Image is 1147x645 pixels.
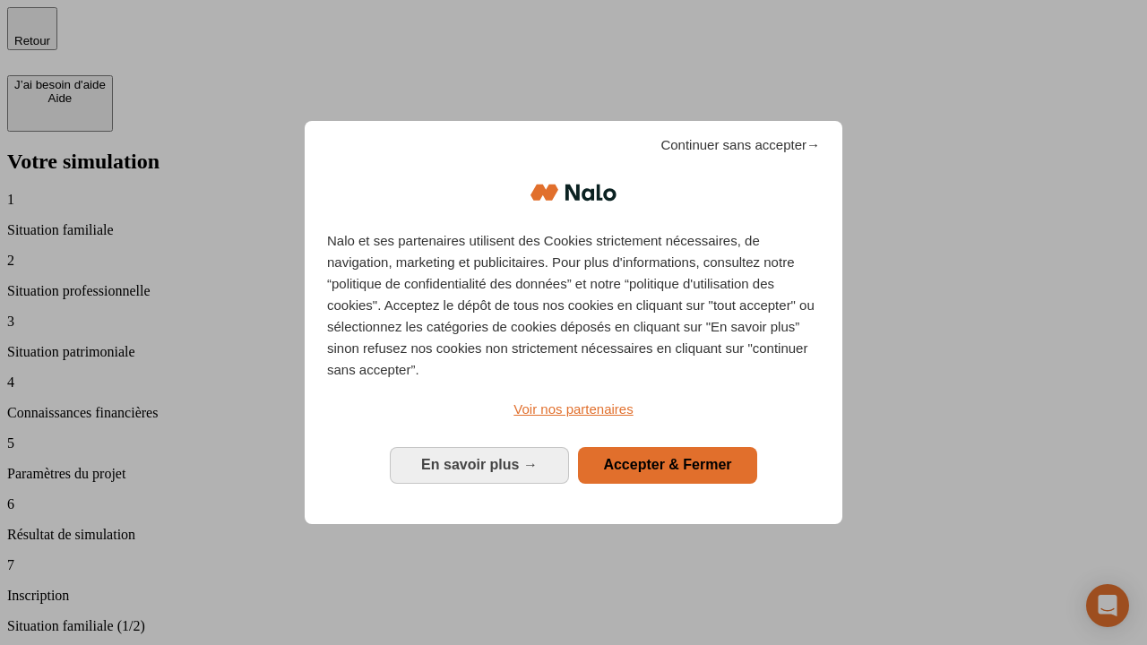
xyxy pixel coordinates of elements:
button: En savoir plus: Configurer vos consentements [390,447,569,483]
p: Nalo et ses partenaires utilisent des Cookies strictement nécessaires, de navigation, marketing e... [327,230,820,381]
span: Voir nos partenaires [513,401,633,417]
div: Bienvenue chez Nalo Gestion du consentement [305,121,842,523]
span: Continuer sans accepter→ [660,134,820,156]
span: En savoir plus → [421,457,538,472]
span: Accepter & Fermer [603,457,731,472]
button: Accepter & Fermer: Accepter notre traitement des données et fermer [578,447,757,483]
img: Logo [530,166,617,219]
a: Voir nos partenaires [327,399,820,420]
